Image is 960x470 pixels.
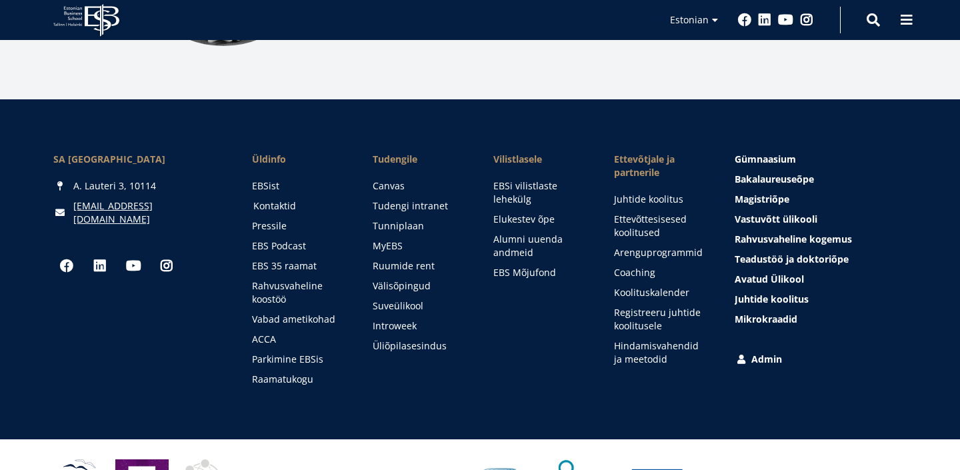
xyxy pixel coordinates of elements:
span: Juhtide koolitus [735,293,809,305]
a: Juhtide koolitus [614,193,708,206]
a: Youtube [778,13,793,27]
a: Koolituskalender [614,286,708,299]
a: Magistriõpe [735,193,907,206]
a: Linkedin [758,13,771,27]
span: Vilistlasele [493,153,587,166]
span: Gümnaasium [735,153,796,165]
a: Coaching [614,266,708,279]
span: Magistriõpe [735,193,789,205]
a: Vabad ametikohad [252,313,346,326]
span: Teadustöö ja doktoriõpe [735,253,849,265]
a: Üliõpilasesindus [373,339,467,353]
a: Admin [735,353,907,366]
a: Teadustöö ja doktoriõpe [735,253,907,266]
a: [EMAIL_ADDRESS][DOMAIN_NAME] [73,199,225,226]
a: Instagram [153,253,180,279]
a: ACCA [252,333,346,346]
a: Avatud Ülikool [735,273,907,286]
a: Rahvusvaheline kogemus [735,233,907,246]
a: Elukestev õpe [493,213,587,226]
a: Instagram [800,13,813,27]
span: Mikrokraadid [735,313,797,325]
a: Juhtide koolitus [735,293,907,306]
a: Arenguprogrammid [614,246,708,259]
a: Raamatukogu [252,373,346,386]
a: Tudengi intranet [373,199,467,213]
div: SA [GEOGRAPHIC_DATA] [53,153,225,166]
a: Canvas [373,179,467,193]
a: Hindamisvahendid ja meetodid [614,339,708,366]
span: Bakalaureuseõpe [735,173,814,185]
span: Vastuvõtt ülikooli [735,213,817,225]
a: Facebook [738,13,751,27]
a: Ruumide rent [373,259,467,273]
a: Rahvusvaheline koostöö [252,279,346,306]
a: Youtube [120,253,147,279]
span: Rahvusvaheline kogemus [735,233,852,245]
a: EBSist [252,179,346,193]
span: Üldinfo [252,153,346,166]
a: Vastuvõtt ülikooli [735,213,907,226]
a: Välisõpingud [373,279,467,293]
a: EBS 35 raamat [252,259,346,273]
a: EBS Mõjufond [493,266,587,279]
a: Alumni uuenda andmeid [493,233,587,259]
a: Suveülikool [373,299,467,313]
span: Avatud Ülikool [735,273,804,285]
a: Parkimine EBSis [252,353,346,366]
a: Gümnaasium [735,153,907,166]
a: EBSi vilistlaste lehekülg [493,179,587,206]
div: A. Lauteri 3, 10114 [53,179,225,193]
span: Ettevõtjale ja partnerile [614,153,708,179]
a: Facebook [53,253,80,279]
a: Mikrokraadid [735,313,907,326]
a: Introweek [373,319,467,333]
a: Bakalaureuseõpe [735,173,907,186]
a: Tudengile [373,153,467,166]
a: Kontaktid [253,199,347,213]
a: Tunniplaan [373,219,467,233]
a: MyEBS [373,239,467,253]
a: Linkedin [87,253,113,279]
a: EBS Podcast [252,239,346,253]
a: Ettevõttesisesed koolitused [614,213,708,239]
a: Registreeru juhtide koolitusele [614,306,708,333]
a: Pressile [252,219,346,233]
